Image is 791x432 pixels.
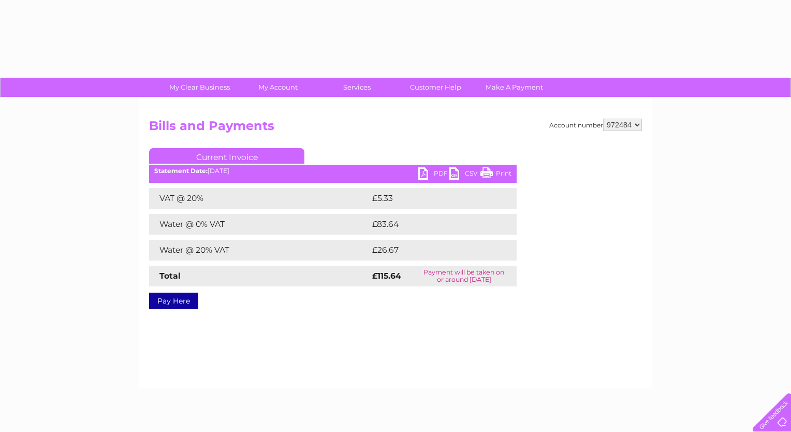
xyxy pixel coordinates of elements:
[472,78,557,97] a: Make A Payment
[149,240,370,261] td: Water @ 20% VAT
[370,188,492,209] td: £5.33
[149,148,304,164] a: Current Invoice
[149,214,370,235] td: Water @ 0% VAT
[149,119,642,138] h2: Bills and Payments
[157,78,242,97] a: My Clear Business
[236,78,321,97] a: My Account
[159,271,181,281] strong: Total
[449,167,480,182] a: CSV
[370,240,496,261] td: £26.67
[149,293,198,309] a: Pay Here
[372,271,401,281] strong: £115.64
[149,188,370,209] td: VAT @ 20%
[549,119,642,131] div: Account number
[314,78,400,97] a: Services
[370,214,496,235] td: £83.64
[154,167,208,175] b: Statement Date:
[480,167,511,182] a: Print
[149,167,517,175] div: [DATE]
[393,78,478,97] a: Customer Help
[418,167,449,182] a: PDF
[412,266,517,286] td: Payment will be taken on or around [DATE]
